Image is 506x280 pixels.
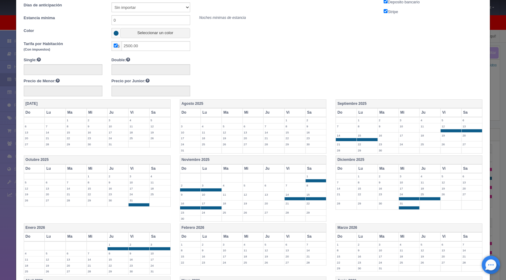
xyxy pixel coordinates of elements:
label: 28 [462,260,482,265]
label: 16 [378,133,398,138]
label: 8 [66,123,87,129]
label: 19 [150,129,170,135]
label: 7 [45,123,65,129]
label: 16 [87,129,108,135]
label: Double: [111,57,130,63]
label: 16 [201,253,221,259]
label: 28 [285,210,305,215]
label: 2 [201,242,221,247]
label: 28 [45,141,65,147]
label: 3 [108,117,128,123]
label: 28 [66,197,87,203]
label: 11 [24,257,45,262]
label: 13 [462,123,482,129]
label: 24 [129,191,149,197]
label: 23 [108,191,128,197]
label: 4 [419,173,440,179]
label: 31 [378,265,398,271]
label: 5 [441,117,461,123]
label: 29 [108,268,128,274]
label: 26 [441,141,461,147]
label: 19 [24,191,45,197]
label: 17 [399,186,419,191]
label: 12 [243,192,264,197]
label: 12 [419,247,440,253]
label: 21 [285,200,305,206]
label: 10 [180,129,201,135]
label: 25 [129,135,149,141]
label: 6 [264,183,284,188]
label: 14 [306,247,326,253]
label: 29 [357,147,377,153]
label: 17 [399,133,419,138]
label: 2 [180,183,201,188]
label: 5 [441,173,461,179]
label: 15 [306,192,326,197]
label: 1 [357,117,377,123]
label: 24 [222,260,242,265]
label: 20 [45,191,65,197]
label: 13 [264,192,284,197]
label: Color [19,28,107,34]
label: 9 [108,179,128,185]
label: 3 [180,123,201,129]
label: 17 [180,135,201,141]
label: 19 [419,253,440,259]
label: 31 [129,197,149,203]
label: 28 [264,141,284,147]
label: 28 [306,260,326,265]
label: 4 [24,250,45,256]
label: 18 [419,133,440,138]
label: 29 [357,200,377,206]
label: 9 [201,247,221,253]
label: 5 [264,242,284,247]
label: 15 [357,133,377,138]
label: 23 [378,141,398,147]
label: 29 [66,141,87,147]
label: 8 [336,247,356,253]
label: 13 [441,247,461,253]
label: 30 [108,197,128,203]
label: 20 [243,135,264,141]
label: 7 [264,123,284,129]
label: 14 [264,129,284,135]
label: 24 [399,141,419,147]
label: 9 [306,123,326,129]
label: 6 [24,123,45,129]
label: 6 [45,179,65,185]
label: 31 [399,200,419,206]
label: 10 [399,179,419,185]
th: Vi [129,108,150,117]
label: 13 [45,186,65,191]
label: 27 [66,268,87,274]
label: 27 [462,191,482,197]
label: 14 [87,257,108,262]
label: 9 [129,250,149,256]
label: 18 [24,263,45,268]
label: 16 [306,129,326,135]
label: 26 [419,260,440,265]
label: 22 [108,263,128,268]
label: 29 [306,210,326,215]
label: 23 [306,135,326,141]
label: 7 [336,123,356,129]
label: 27 [441,260,461,265]
label: 6 [462,173,482,179]
label: 21 [336,141,356,147]
label: 1 [336,242,356,247]
label: 8 [285,123,305,129]
label: 17 [222,253,242,259]
label: 30 [180,216,201,222]
label: 30 [129,268,149,274]
label: 17 [129,186,149,191]
label: 8 [357,179,377,185]
label: 20 [285,253,305,259]
label: 11 [222,192,242,197]
label: 25 [24,268,45,274]
label: 12 [45,257,65,262]
label: 22 [87,191,108,197]
label: 5 [419,242,440,247]
label: 9 [357,247,377,253]
th: Lu [45,108,66,117]
label: 8 [87,179,108,185]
